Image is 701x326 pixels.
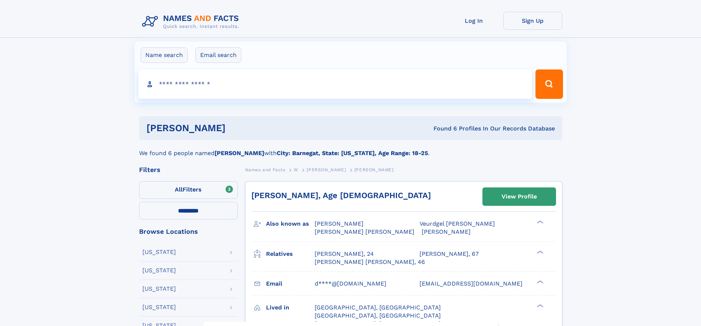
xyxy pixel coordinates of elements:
h3: Email [266,277,315,290]
h3: Also known as [266,218,315,230]
span: [PERSON_NAME] [307,167,346,172]
a: [PERSON_NAME], 67 [419,250,479,258]
div: Browse Locations [139,228,238,235]
div: Found 6 Profiles In Our Records Database [329,125,555,133]
span: All [175,186,183,193]
div: ❯ [535,303,544,308]
div: Filters [139,166,238,173]
span: [EMAIL_ADDRESS][DOMAIN_NAME] [419,280,523,287]
span: [GEOGRAPHIC_DATA], [GEOGRAPHIC_DATA] [315,304,441,311]
input: search input [138,69,532,99]
a: Sign Up [503,12,562,30]
b: City: Barnegat, State: [US_STATE], Age Range: 18-25 [277,150,428,157]
label: Name search [141,47,188,63]
a: View Profile [483,188,556,205]
span: [PERSON_NAME] [315,220,364,227]
span: [PERSON_NAME] [422,228,471,235]
button: Search Button [535,69,563,99]
label: Filters [139,181,238,199]
label: Email search [195,47,241,63]
div: We found 6 people named with . [139,140,562,158]
h1: [PERSON_NAME] [146,123,330,133]
div: ❯ [535,250,544,254]
div: [US_STATE] [142,268,176,273]
div: [US_STATE] [142,249,176,255]
h3: Lived in [266,301,315,314]
div: [US_STATE] [142,304,176,310]
div: [US_STATE] [142,286,176,292]
span: Veurdgel [PERSON_NAME] [419,220,495,227]
b: [PERSON_NAME] [215,150,264,157]
span: [PERSON_NAME] [354,167,394,172]
a: [PERSON_NAME] [PERSON_NAME], 46 [315,258,425,266]
h3: Relatives [266,248,315,260]
a: Names and Facts [245,165,286,174]
a: Log In [445,12,503,30]
img: Logo Names and Facts [139,12,245,32]
div: ❯ [535,220,544,225]
a: W [294,165,298,174]
span: [PERSON_NAME] [PERSON_NAME] [315,228,414,235]
span: W [294,167,298,172]
span: [GEOGRAPHIC_DATA], [GEOGRAPHIC_DATA] [315,312,441,319]
div: ❯ [535,279,544,284]
a: [PERSON_NAME], Age [DEMOGRAPHIC_DATA] [251,191,431,200]
a: [PERSON_NAME], 24 [315,250,374,258]
div: View Profile [502,188,537,205]
a: [PERSON_NAME] [307,165,346,174]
